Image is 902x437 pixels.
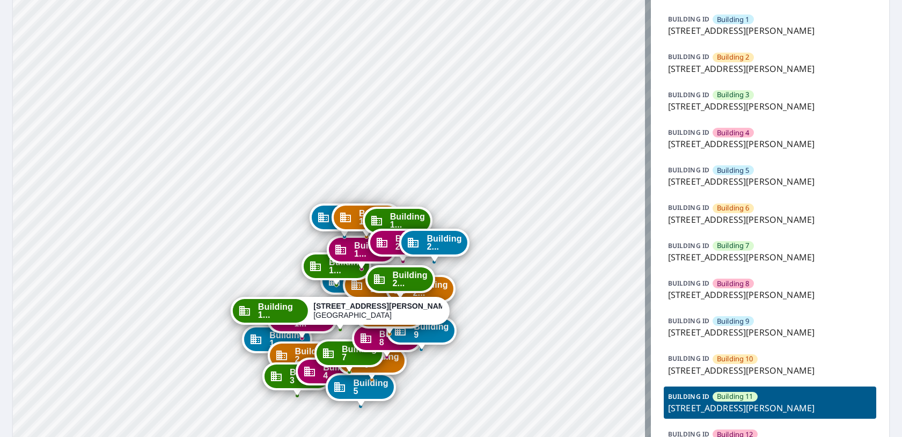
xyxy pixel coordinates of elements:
div: Dropped pin, building Building 2, Commercial property, 4001 Anderson Road Nashville, TN 37217 [267,341,337,375]
p: BUILDING ID [668,90,709,99]
div: Dropped pin, building Building 23, Commercial property, 4001 Anderson Road Nashville, TN 37217 [365,265,435,298]
p: [STREET_ADDRESS][PERSON_NAME] [668,251,872,264]
p: [STREET_ADDRESS][PERSON_NAME] [668,175,872,188]
span: Building 2 [295,347,329,363]
span: Building 1... [390,213,425,229]
span: Building 4 [323,363,358,380]
span: Building 11 [717,391,753,402]
span: Building 1... [354,242,389,258]
span: Building 1 [269,331,304,347]
p: BUILDING ID [668,52,709,61]
span: Building 5 [717,165,750,176]
p: [STREET_ADDRESS][PERSON_NAME] [668,100,872,113]
span: Building 5 [353,379,388,395]
span: Building 1... [258,303,303,319]
span: Building 10 [717,354,753,364]
div: Dropped pin, building Building 7, Commercial property, 4001 Anderson Road Nashville, TN 37217 [314,339,384,373]
span: Building 2... [427,235,461,251]
div: Dropped pin, building Building 11, Commercial property, 4001 Anderson Road Nashville, TN 37217 [231,297,450,330]
div: Dropped pin, building Building 15, Commercial property, 4001 Anderson Road Nashville, TN 37217 [302,252,371,286]
p: [STREET_ADDRESS][PERSON_NAME] [668,288,872,301]
span: Building 8 [379,330,414,346]
div: Dropped pin, building Building 19, Commercial property, 4001 Anderson Road Nashville, TN 37217 [363,207,432,240]
p: BUILDING ID [668,14,709,24]
div: Dropped pin, building Building 8, Commercial property, 4001 Anderson Road Nashville, TN 37217 [352,324,422,358]
p: BUILDING ID [668,279,709,288]
div: Dropped pin, building Building 14, Commercial property, 4001 Anderson Road Nashville, TN 37217 [343,271,413,304]
p: BUILDING ID [668,241,709,250]
p: [STREET_ADDRESS][PERSON_NAME] [668,402,872,414]
p: BUILDING ID [668,316,709,325]
span: Building 7 [717,241,750,251]
p: BUILDING ID [668,165,709,174]
span: Building 2 [717,52,750,62]
span: Building 9 [414,323,449,339]
p: BUILDING ID [668,203,709,212]
div: Dropped pin, building Building 18, Commercial property, 4001 Anderson Road Nashville, TN 37217 [332,203,401,237]
p: [STREET_ADDRESS][PERSON_NAME] [668,62,872,75]
span: Building 1... [329,258,364,274]
div: Dropped pin, building Building 3, Commercial property, 4001 Anderson Road Nashville, TN 37217 [262,362,332,396]
span: Building 2... [393,271,428,287]
div: Dropped pin, building Building 16, Commercial property, 4001 Anderson Road Nashville, TN 37217 [327,236,397,269]
span: Building 1... [359,209,394,225]
strong: [STREET_ADDRESS][PERSON_NAME] [313,302,452,310]
span: Building 2... [395,235,430,251]
span: Building 9 [717,316,750,326]
p: [STREET_ADDRESS][PERSON_NAME] [668,213,872,226]
p: [STREET_ADDRESS][PERSON_NAME] [668,137,872,150]
div: Dropped pin, building Building 4, Commercial property, 4001 Anderson Road Nashville, TN 37217 [296,358,365,391]
span: Building 3 [290,368,325,384]
div: [GEOGRAPHIC_DATA] [313,302,442,320]
span: Building 1 [717,14,750,25]
div: Dropped pin, building Building 20, Commercial property, 4001 Anderson Road Nashville, TN 37217 [368,229,438,262]
span: Building 8 [717,279,750,289]
div: Dropped pin, building Building 21, Commercial property, 4001 Anderson Road Nashville, TN 37217 [399,229,469,262]
span: Building 6 [717,203,750,213]
span: Building 7 [342,345,377,361]
div: Dropped pin, building Building 5, Commercial property, 4001 Anderson Road Nashville, TN 37217 [326,373,395,406]
p: BUILDING ID [668,128,709,137]
p: [STREET_ADDRESS][PERSON_NAME] [668,326,872,339]
p: BUILDING ID [668,392,709,401]
span: Building 4 [717,128,750,138]
p: BUILDING ID [668,354,709,363]
p: [STREET_ADDRESS][PERSON_NAME] [668,24,872,37]
p: [STREET_ADDRESS][PERSON_NAME] [668,364,872,377]
span: Building 3 [717,90,750,100]
div: Dropped pin, building Building 17, Commercial property, 4001 Anderson Road Nashville, TN 37217 [310,203,379,237]
div: Dropped pin, building Building 1, Commercial property, 4001 Anderson Road Nashville, TN 37217 [242,325,312,359]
